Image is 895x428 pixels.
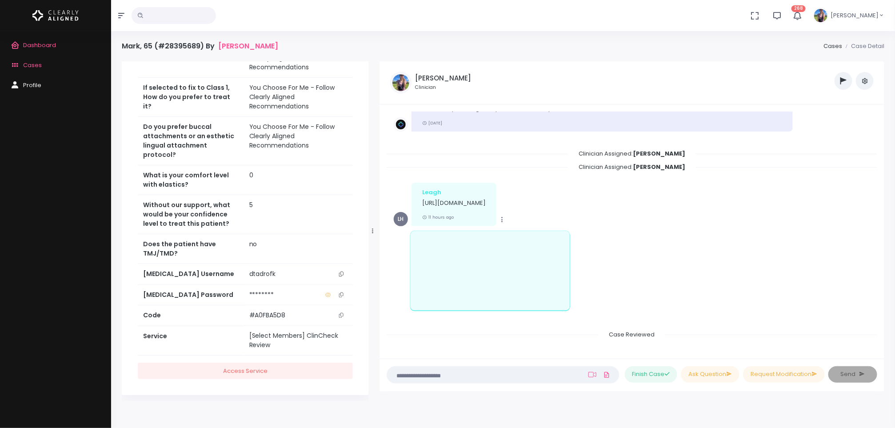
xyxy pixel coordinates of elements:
[218,42,278,50] a: [PERSON_NAME]
[32,6,79,25] img: Logo Horizontal
[831,11,879,20] span: [PERSON_NAME]
[387,112,877,349] div: scrollable content
[138,363,353,379] a: Access Service
[138,117,244,165] th: Do you prefer buccal attachments or an esthetic lingual attachment protocol?
[625,366,677,383] button: Finish Case
[138,195,244,234] th: Without our support, what would be your confidence level to treat this patient?
[122,61,369,401] div: scrollable content
[138,326,244,356] th: Service
[23,41,56,49] span: Dashboard
[244,195,353,234] td: 5
[394,212,408,226] span: LH
[587,371,598,378] a: Add Loom Video
[244,305,353,326] td: #A0FBA5D8
[633,163,685,171] b: [PERSON_NAME]
[122,42,278,50] h4: mark, 65 (#28395689) By
[422,120,442,126] small: [DATE]
[568,147,696,160] span: Clinician Assigned:
[138,165,244,195] th: What is your comfort level with elastics?
[813,8,829,24] img: Header Avatar
[422,188,486,197] div: Leagh
[138,234,244,264] th: Does the patient have TMJ/TMD?
[138,78,244,117] th: If selected to fix to Class 1, How do you prefer to treat it?
[249,331,348,350] div: [Select Members] ClinCheck Review
[23,81,41,89] span: Profile
[422,199,486,208] p: [URL][DOMAIN_NAME]
[138,305,244,326] th: Code
[244,78,353,117] td: You Choose For Me - Follow Clearly Aligned Recommendations
[23,61,42,69] span: Cases
[791,5,806,12] span: 268
[138,285,244,305] th: [MEDICAL_DATA] Password
[598,328,665,341] span: Case Reviewed
[244,234,353,264] td: no
[823,42,842,50] a: Cases
[568,160,696,174] span: Clinician Assigned:
[602,367,612,383] a: Add Files
[138,264,244,285] th: [MEDICAL_DATA] Username
[415,74,471,82] h5: [PERSON_NAME]
[244,165,353,195] td: 0
[244,117,353,165] td: You Choose For Me - Follow Clearly Aligned Recommendations
[743,366,825,383] button: Request Modification
[681,366,739,383] button: Ask Question
[244,264,353,284] td: dtadrofk
[633,149,685,158] b: [PERSON_NAME]
[415,84,471,91] small: Clinician
[842,42,884,51] li: Case Detail
[422,214,454,220] small: 11 hours ago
